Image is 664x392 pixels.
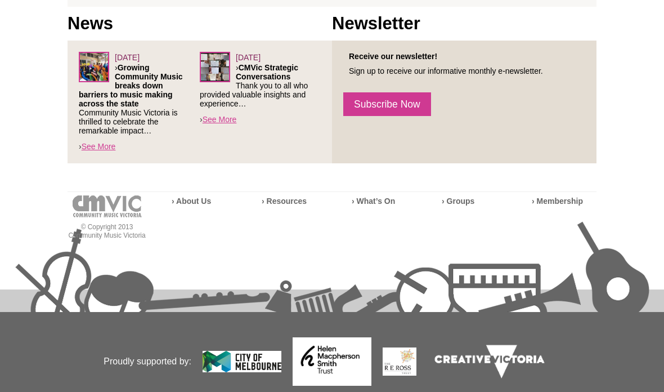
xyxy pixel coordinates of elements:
[343,66,585,75] p: Sign up to receive our informative monthly e-newsletter.
[428,338,551,385] img: Creative Victoria Logo
[79,52,109,82] img: Screenshot_2025-06-03_at_4.38.34%E2%80%AFPM.png
[236,53,261,62] span: [DATE]
[236,63,298,81] strong: CMVic Strategic Conversations
[332,12,596,35] h1: Newsletter
[115,53,140,62] span: [DATE]
[82,142,116,151] a: See More
[203,115,237,124] a: See More
[79,52,200,152] div: ›
[383,348,416,376] img: The Re Ross Trust
[172,197,211,206] a: › About Us
[200,63,321,108] p: › Thank you to all who provided valuable insights and experience…
[68,12,332,35] h1: News
[79,63,200,135] p: › Community Music Victoria is thrilled to celebrate the remarkable impact…
[200,52,230,82] img: Leaders-Forum_sq.png
[200,52,321,125] div: ›
[293,337,371,386] img: Helen Macpherson Smith Trust
[349,52,437,61] strong: Receive our newsletter!
[352,197,395,206] a: › What’s On
[68,223,146,240] p: © Copyright 2013 Community Music Victoria
[79,63,183,108] strong: Growing Community Music breaks down barriers to music making across the state
[203,351,281,373] img: City of Melbourne
[343,92,431,116] a: Subscribe Now
[262,197,307,206] a: › Resources
[442,197,474,206] a: › Groups
[532,197,583,206] a: › Membership
[73,195,142,217] img: cmvic-logo-footer.png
